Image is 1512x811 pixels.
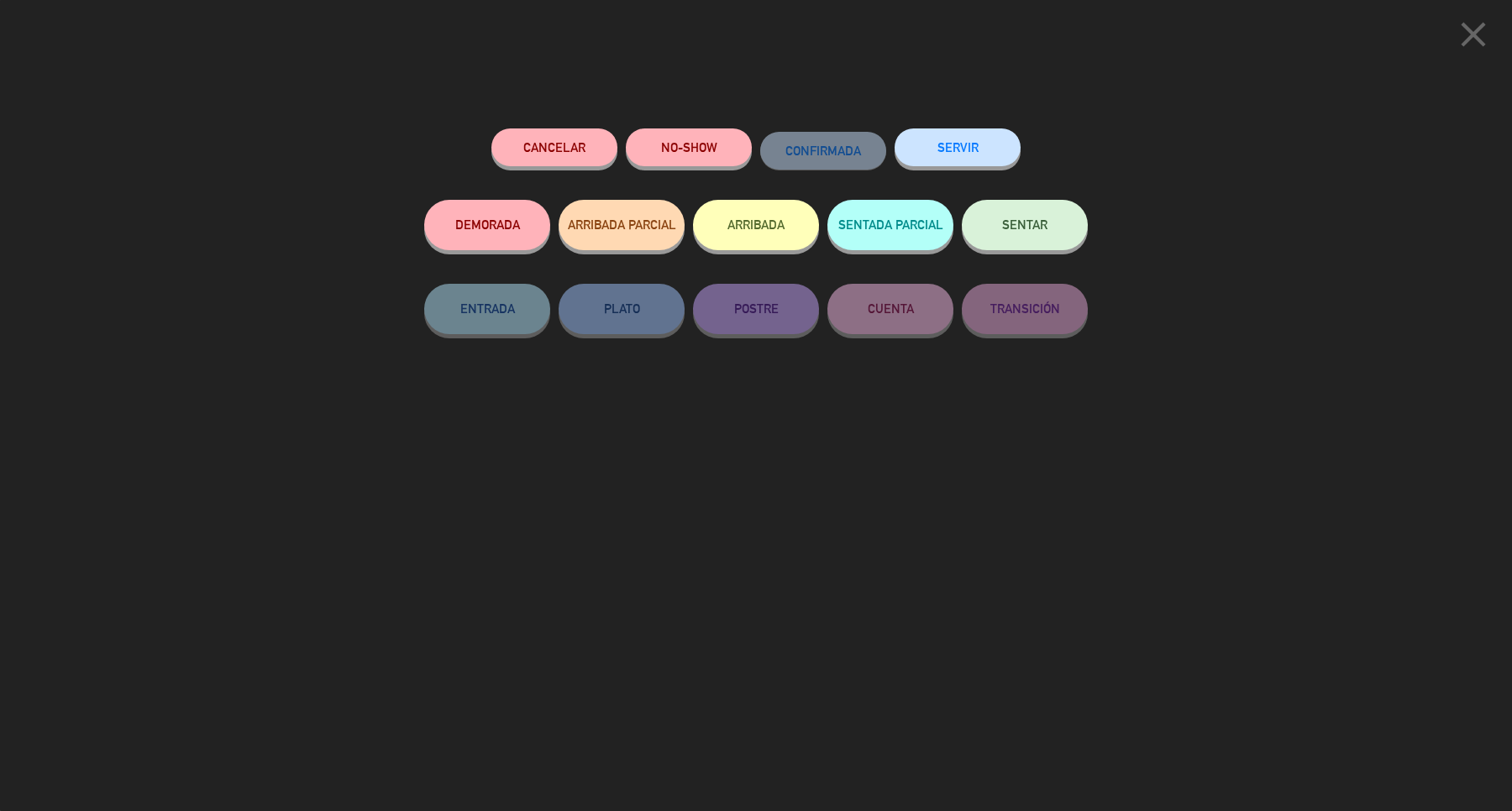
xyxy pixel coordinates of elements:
button: SENTADA PARCIAL [827,200,953,250]
button: CONFIRMADA [760,132,886,170]
i: close [1452,13,1494,55]
button: POSTRE [693,284,819,334]
span: ARRIBADA PARCIAL [568,217,676,232]
button: DEMORADA [424,200,550,250]
button: SENTAR [962,200,1088,250]
button: NO-SHOW [626,128,752,166]
button: ARRIBADA [693,200,819,250]
span: CONFIRMADA [785,144,861,158]
button: CUENTA [827,284,953,334]
button: ENTRADA [424,284,550,334]
button: close [1447,13,1499,62]
button: PLATO [559,284,685,334]
button: ARRIBADA PARCIAL [559,200,685,250]
button: TRANSICIÓN [962,284,1088,334]
button: Cancelar [491,128,617,166]
button: SERVIR [895,128,1021,166]
span: SENTAR [1002,217,1047,232]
